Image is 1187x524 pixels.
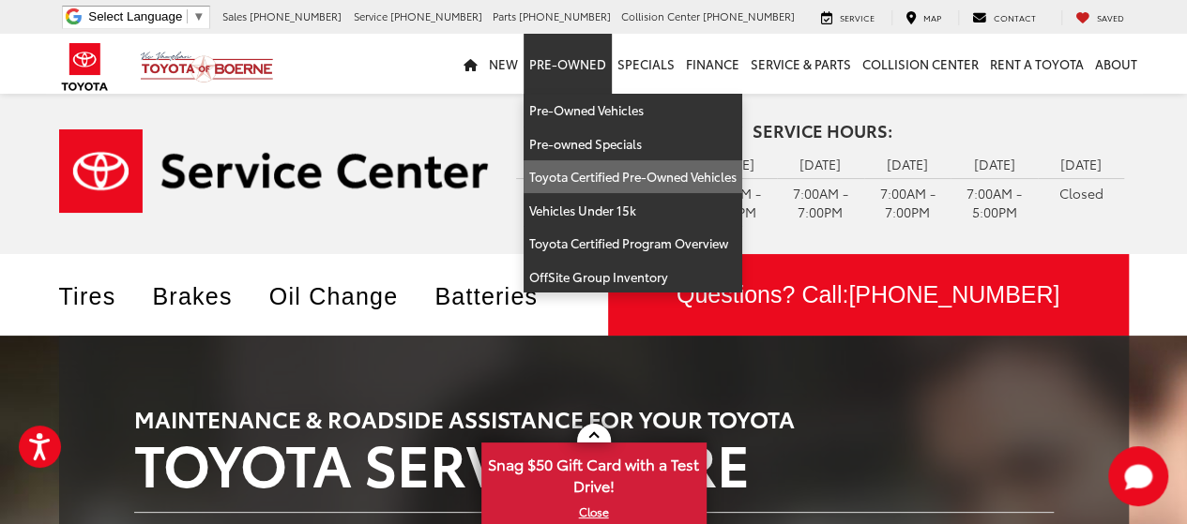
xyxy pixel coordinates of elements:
span: Service [354,8,388,23]
span: ▼ [192,9,205,23]
span: [PHONE_NUMBER] [519,8,611,23]
a: Finance [680,34,745,94]
div: Questions? Call: [608,254,1129,337]
svg: Start Chat [1108,446,1168,506]
span: [PHONE_NUMBER] [250,8,342,23]
a: Pre-Owned Vehicles [524,94,742,127]
h3: MAINTENANCE & ROADSIDE ASSISTANCE FOR YOUR TOYOTA [134,406,1054,430]
a: OffSite Group Inventory [524,261,742,293]
span: Sales [222,8,247,23]
a: Select Language​ [88,9,205,23]
td: [DATE] [951,150,1038,178]
span: Contact [994,11,1036,23]
a: Home [458,34,483,94]
a: Vehicles Under 15k [524,194,742,228]
img: Vic Vaughan Toyota of Boerne [140,51,274,83]
td: 7:00AM - 7:00PM [516,178,603,226]
span: [PHONE_NUMBER] [390,8,482,23]
td: 7:00AM - 7:00PM [777,178,864,226]
span: Parts [493,8,516,23]
span: Collision Center [621,8,700,23]
a: Contact [958,10,1050,25]
a: Collision Center [857,34,984,94]
span: [PHONE_NUMBER] [848,281,1059,307]
span: [PHONE_NUMBER] [703,8,795,23]
a: Pre-owned Specials [524,127,742,161]
a: Questions? Call:[PHONE_NUMBER] [608,254,1129,337]
h2: TOYOTA SERVICE CARE [134,431,1054,493]
span: Service [840,11,875,23]
span: Select Language [88,9,182,23]
a: Pre-Owned [524,34,612,94]
button: Toggle Chat Window [1108,446,1168,506]
td: 7:00AM - 7:00PM [864,178,951,226]
a: Service [807,10,889,25]
td: [DATE] [1038,150,1125,178]
a: Tires [59,283,140,309]
a: Rent a Toyota [984,34,1089,94]
a: Toyota Certified Program Overview [524,227,742,261]
a: Toyota Certified Pre-Owned Vehicles [524,160,742,194]
a: Batteries [434,283,561,309]
h4: Service Hours: [516,122,1128,141]
span: Map [923,11,941,23]
a: New [483,34,524,94]
a: My Saved Vehicles [1061,10,1138,25]
a: Brakes [152,283,255,309]
td: 7:00AM - 5:00PM [951,178,1038,226]
td: Closed [1038,178,1125,207]
span: ​ [187,9,188,23]
a: Map [891,10,955,25]
img: Toyota [50,37,120,97]
span: Snag $50 Gift Card with a Test Drive! [483,444,705,502]
td: [DATE] [777,150,864,178]
img: Service Center | Vic Vaughan Toyota of Boerne in Boerne TX [59,129,489,213]
td: [DATE] [864,150,951,178]
a: About [1089,34,1143,94]
td: [DATE] [516,150,603,178]
a: Service & Parts: Opens in a new tab [745,34,857,94]
a: Oil Change [269,283,422,309]
a: Specials [612,34,680,94]
span: Saved [1097,11,1124,23]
